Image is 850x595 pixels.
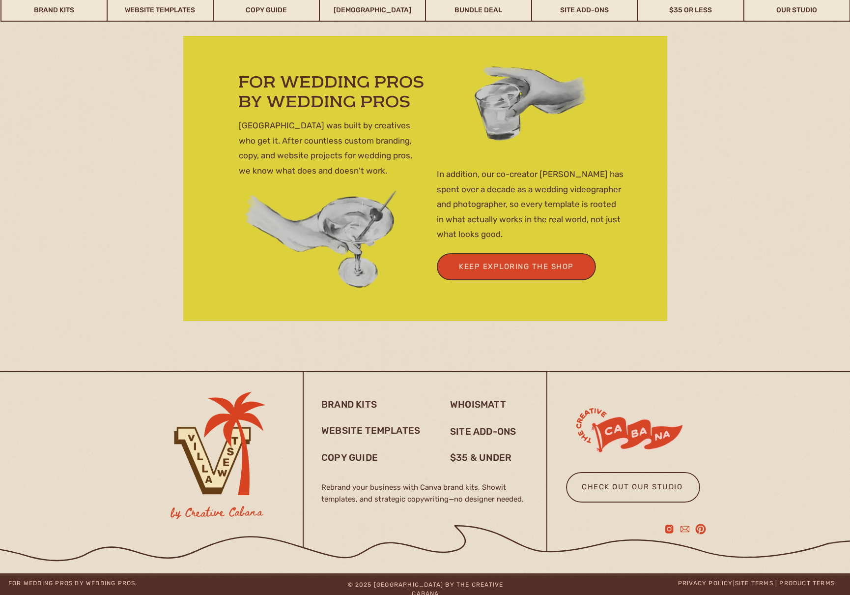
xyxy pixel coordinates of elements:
[437,167,623,243] p: In addition, our co-creator [PERSON_NAME] has spent over a decade as a wedding videographer and p...
[321,398,381,410] a: brand kits
[238,74,439,111] h2: for wedding pros by wedding pros
[239,118,425,177] p: [GEOGRAPHIC_DATA] was built by creatives who get it. After countless custom branding, copy, and w...
[336,580,515,591] a: © 2025 [GEOGRAPHIC_DATA] by the creative cabana
[450,425,543,437] a: site add-ons
[321,481,529,508] h3: Rebrand your business with Canva brand kits, Showit templates, and strategic copywriting—no desig...
[448,260,585,273] a: Keep Exploring the Shop
[321,451,403,463] a: copy guide
[8,579,177,590] a: for wedding pros by wedding pros.
[147,504,286,521] h3: by Creative Cabana
[321,425,425,440] a: website templates
[678,580,733,587] a: privacy policy
[177,79,402,193] p: [GEOGRAPHIC_DATA] website template
[180,56,348,72] h3: What to expect with a
[450,451,519,463] a: $35 & under
[570,480,694,502] a: check out our studio
[450,398,519,410] a: whoismatt
[673,579,835,590] nav: | ite terms | product terms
